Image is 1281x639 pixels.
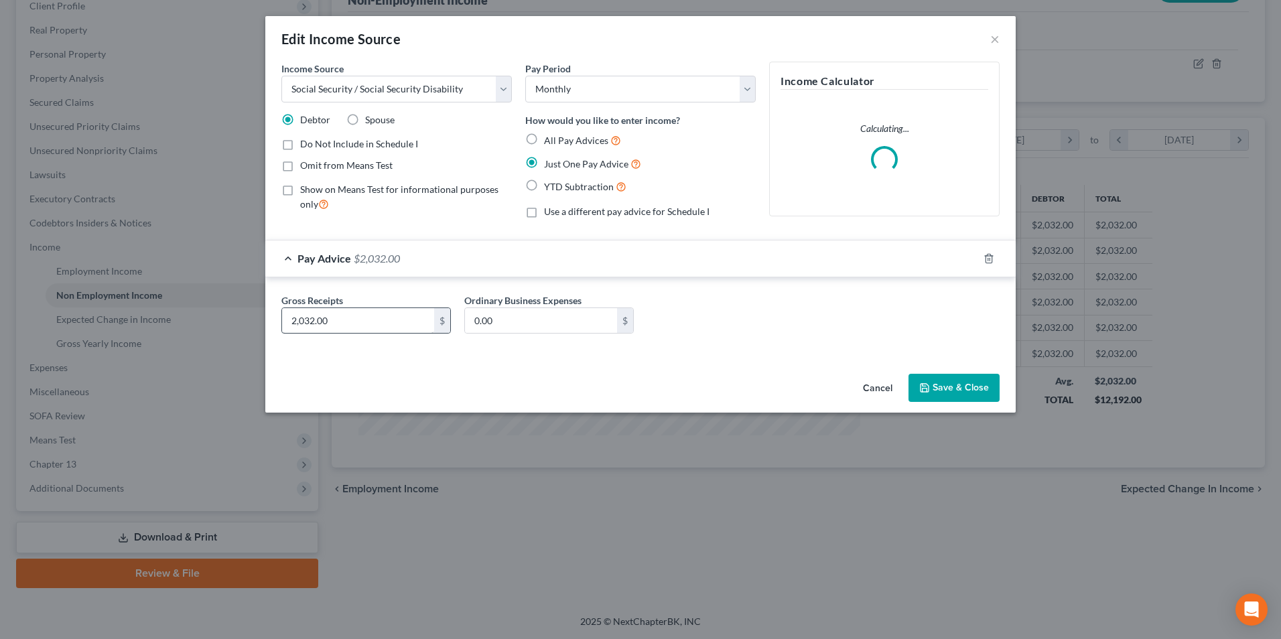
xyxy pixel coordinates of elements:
p: Calculating... [781,122,988,135]
span: Debtor [300,114,330,125]
span: Income Source [281,63,344,74]
div: $ [434,308,450,334]
span: Do Not Include in Schedule I [300,138,418,149]
span: Spouse [365,114,395,125]
label: Ordinary Business Expenses [464,293,582,307]
label: How would you like to enter income? [525,113,680,127]
span: Just One Pay Advice [544,158,628,169]
span: Pay Advice [297,252,351,265]
div: $ [617,308,633,334]
span: Use a different pay advice for Schedule I [544,206,710,217]
span: YTD Subtraction [544,181,614,192]
span: $2,032.00 [354,252,400,265]
div: Open Intercom Messenger [1235,593,1268,626]
label: Gross Receipts [281,293,343,307]
button: Cancel [852,375,903,402]
span: All Pay Advices [544,135,608,146]
input: 0.00 [282,308,434,334]
span: Omit from Means Test [300,159,393,171]
span: Show on Means Test for informational purposes only [300,184,498,210]
label: Pay Period [525,62,571,76]
button: × [990,31,1000,47]
input: 0.00 [465,308,617,334]
div: Edit Income Source [281,29,401,48]
button: Save & Close [908,374,1000,402]
h5: Income Calculator [781,73,988,90]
